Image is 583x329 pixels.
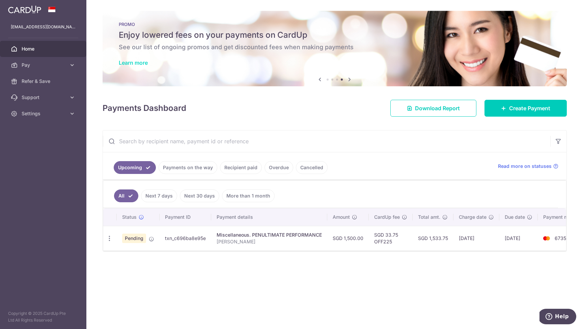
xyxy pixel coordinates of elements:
[509,104,550,112] span: Create Payment
[119,30,551,40] h5: Enjoy lowered fees on your payments on CardUp
[160,208,211,226] th: Payment ID
[119,22,551,27] p: PROMO
[22,94,66,101] span: Support
[369,226,413,250] td: SGD 33.75 OFF225
[498,163,552,170] span: Read more on statuses
[160,226,211,250] td: txn_c696ba8e95e
[453,226,499,250] td: [DATE]
[141,189,177,202] a: Next 7 days
[222,189,275,202] a: More than 1 month
[296,161,328,174] a: Cancelled
[498,163,558,170] a: Read more on statuses
[103,102,186,114] h4: Payments Dashboard
[217,238,322,245] p: [PERSON_NAME]
[211,208,327,226] th: Payment details
[122,234,146,243] span: Pending
[8,5,41,13] img: CardUp
[159,161,217,174] a: Payments on the way
[555,235,566,241] span: 6735
[327,226,369,250] td: SGD 1,500.00
[180,189,219,202] a: Next 30 days
[122,214,137,220] span: Status
[22,110,66,117] span: Settings
[459,214,487,220] span: Charge date
[114,189,138,202] a: All
[22,46,66,52] span: Home
[217,232,322,238] div: Miscellaneous. PENULTIMATE PERFORMANCE
[390,100,476,117] a: Download Report
[413,226,453,250] td: SGD 1,533.75
[11,24,76,30] p: [EMAIL_ADDRESS][DOMAIN_NAME]
[499,226,538,250] td: [DATE]
[119,59,148,66] a: Learn more
[114,161,156,174] a: Upcoming
[540,234,553,242] img: Bank Card
[415,104,460,112] span: Download Report
[374,214,400,220] span: CardUp fee
[119,43,551,51] h6: See our list of ongoing promos and get discounted fees when making payments
[418,214,440,220] span: Total amt.
[22,62,66,68] span: Pay
[103,11,567,86] img: Latest Promos banner
[333,214,350,220] span: Amount
[22,78,66,85] span: Refer & Save
[505,214,525,220] span: Due date
[539,309,576,326] iframe: Opens a widget where you can find more information
[103,130,550,152] input: Search by recipient name, payment id or reference
[484,100,567,117] a: Create Payment
[220,161,262,174] a: Recipient paid
[265,161,293,174] a: Overdue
